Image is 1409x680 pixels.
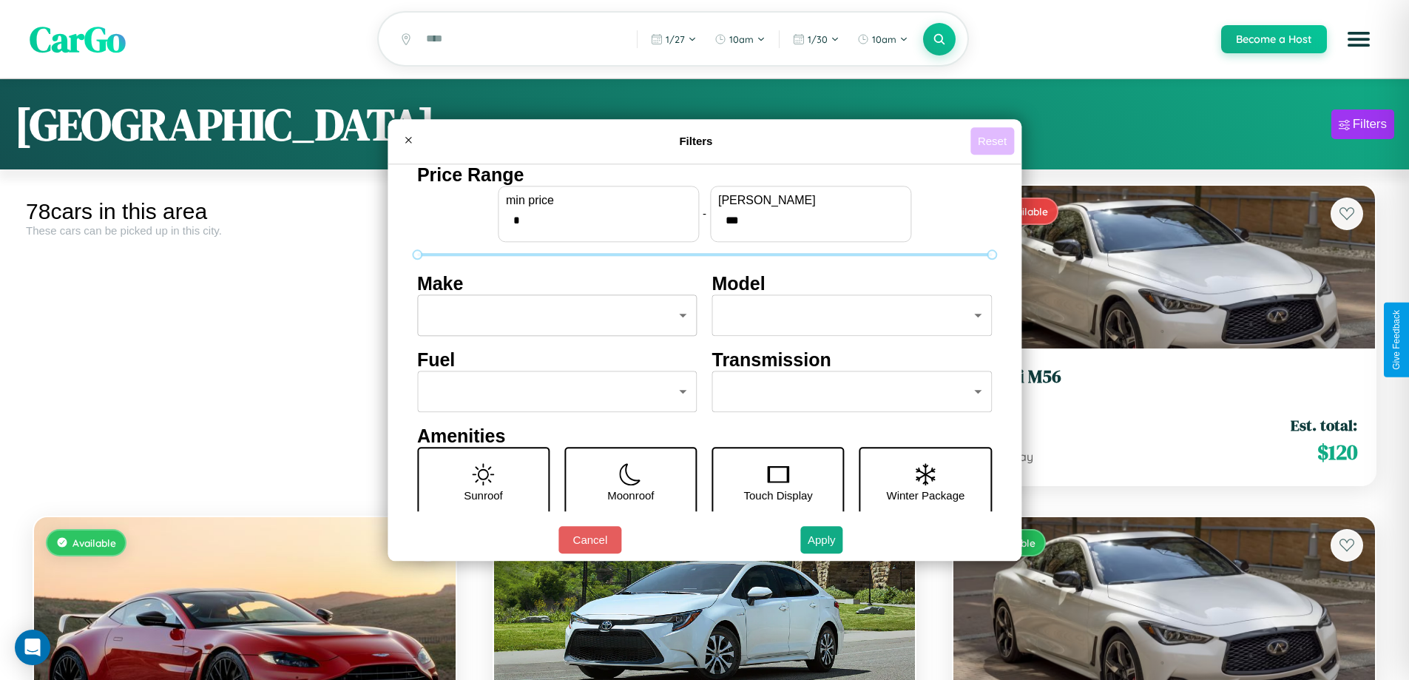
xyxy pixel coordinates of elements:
[729,33,754,45] span: 10am
[30,15,126,64] span: CarGo
[872,33,896,45] span: 10am
[970,127,1014,155] button: Reset
[506,194,691,207] label: min price
[1353,117,1387,132] div: Filters
[417,164,992,186] h4: Price Range
[1317,437,1357,467] span: $ 120
[850,27,916,51] button: 10am
[417,349,697,371] h4: Fuel
[1391,310,1402,370] div: Give Feedback
[971,366,1357,403] a: Infiniti M562023
[607,485,654,505] p: Moonroof
[666,33,685,45] span: 1 / 27
[417,425,992,447] h4: Amenities
[558,526,621,553] button: Cancel
[464,485,503,505] p: Sunroof
[422,135,970,147] h4: Filters
[971,366,1357,388] h3: Infiniti M56
[26,224,464,237] div: These cars can be picked up in this city.
[703,203,706,223] p: -
[1331,110,1394,139] button: Filters
[800,526,843,553] button: Apply
[707,27,773,51] button: 10am
[712,273,993,294] h4: Model
[712,349,993,371] h4: Transmission
[643,27,704,51] button: 1/27
[72,536,116,549] span: Available
[743,485,812,505] p: Touch Display
[785,27,847,51] button: 1/30
[808,33,828,45] span: 1 / 30
[15,94,435,155] h1: [GEOGRAPHIC_DATA]
[1221,25,1327,53] button: Become a Host
[26,199,464,224] div: 78 cars in this area
[718,194,903,207] label: [PERSON_NAME]
[1291,414,1357,436] span: Est. total:
[417,273,697,294] h4: Make
[887,485,965,505] p: Winter Package
[1338,18,1379,60] button: Open menu
[15,630,50,665] div: Open Intercom Messenger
